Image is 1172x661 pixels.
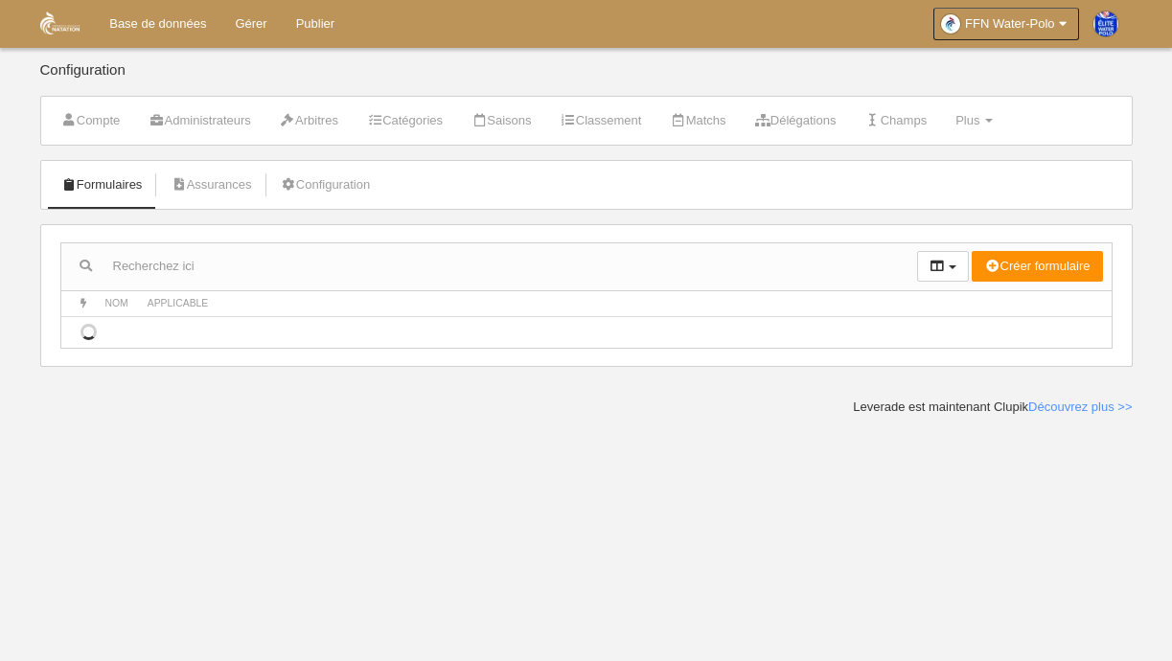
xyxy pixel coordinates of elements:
[160,171,262,199] a: Assurances
[61,252,917,281] input: Recherchez ici
[659,106,736,135] a: Matchs
[941,14,960,34] img: OaDPB3zQPxTf.30x30.jpg
[853,399,1132,416] div: Leverade est maintenant Clupik
[51,106,131,135] a: Compte
[854,106,937,135] a: Champs
[933,8,1078,40] a: FFN Water-Polo
[40,11,80,34] img: FFN Water-Polo
[955,113,979,127] span: Plus
[1028,399,1132,414] a: Découvrez plus >>
[270,171,381,199] a: Configuration
[356,106,453,135] a: Catégories
[51,171,153,199] a: Formulaires
[965,14,1054,34] span: FFN Water-Polo
[1093,11,1118,36] img: PaswSEHnFMei.30x30.jpg
[972,251,1102,282] button: Créer formulaire
[550,106,653,135] a: Classement
[138,106,262,135] a: Administrateurs
[105,298,128,308] span: Nom
[745,106,847,135] a: Délégations
[148,298,209,308] span: Applicable
[269,106,349,135] a: Arbitres
[40,62,1133,96] div: Configuration
[461,106,542,135] a: Saisons
[945,106,1003,135] a: Plus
